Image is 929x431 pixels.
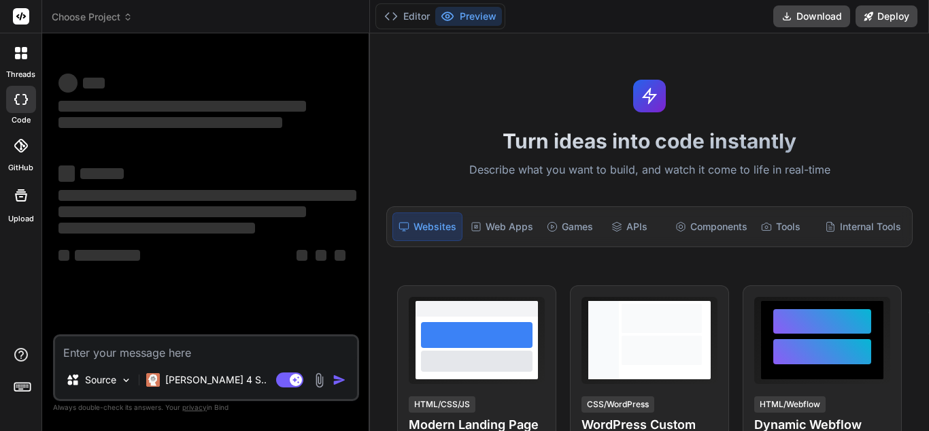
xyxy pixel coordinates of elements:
div: Games [541,212,603,241]
div: APIs [606,212,667,241]
div: HTML/Webflow [754,396,826,413]
span: ‌ [83,78,105,89]
p: [PERSON_NAME] 4 S.. [165,373,267,387]
h1: Turn ideas into code instantly [378,129,921,153]
span: ‌ [335,250,345,261]
label: GitHub [8,162,33,174]
p: Describe what you want to build, and watch it come to life in real-time [378,161,921,179]
span: ‌ [297,250,307,261]
img: icon [333,373,346,387]
span: ‌ [58,165,75,182]
span: ‌ [58,117,282,128]
div: Tools [756,212,817,241]
button: Preview [435,7,502,26]
button: Deploy [856,5,917,27]
label: code [12,114,31,126]
span: ‌ [75,250,140,261]
span: ‌ [58,74,78,93]
span: ‌ [58,206,306,217]
button: Download [773,5,850,27]
p: Source [85,373,116,387]
div: Web Apps [465,212,539,241]
label: Upload [8,213,34,225]
span: ‌ [58,250,69,261]
span: ‌ [58,223,255,234]
span: ‌ [58,190,356,201]
span: Choose Project [52,10,133,24]
img: attachment [311,372,327,388]
div: Components [670,212,753,241]
div: Internal Tools [820,212,907,241]
span: ‌ [58,101,306,112]
div: HTML/CSS/JS [409,396,475,413]
div: Websites [392,212,462,241]
img: Claude 4 Sonnet [146,373,160,387]
p: Always double-check its answers. Your in Bind [53,401,359,414]
span: ‌ [80,168,124,179]
button: Editor [379,7,435,26]
span: privacy [182,403,207,411]
label: threads [6,69,35,80]
div: CSS/WordPress [581,396,654,413]
span: ‌ [316,250,326,261]
img: Pick Models [120,374,132,386]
